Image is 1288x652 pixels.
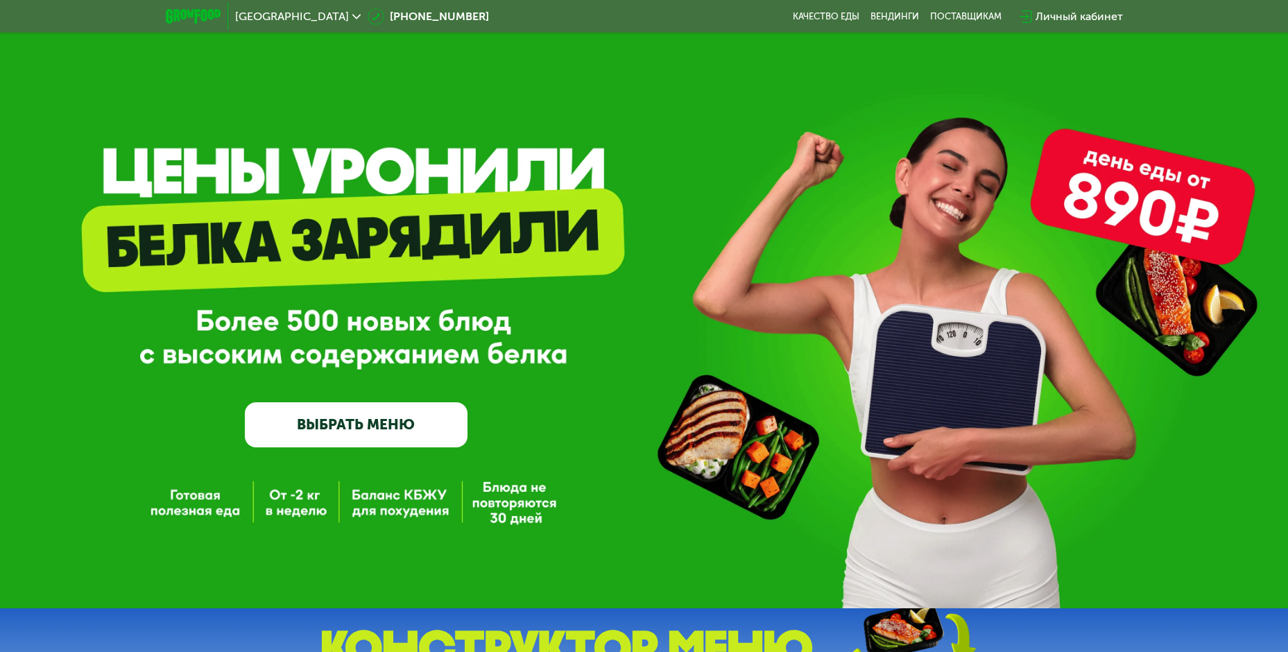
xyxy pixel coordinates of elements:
[930,11,1002,22] div: поставщикам
[245,402,467,447] a: ВЫБРАТЬ МЕНЮ
[368,8,489,25] a: [PHONE_NUMBER]
[793,11,859,22] a: Качество еды
[1036,8,1123,25] div: Личный кабинет
[235,11,349,22] span: [GEOGRAPHIC_DATA]
[870,11,919,22] a: Вендинги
